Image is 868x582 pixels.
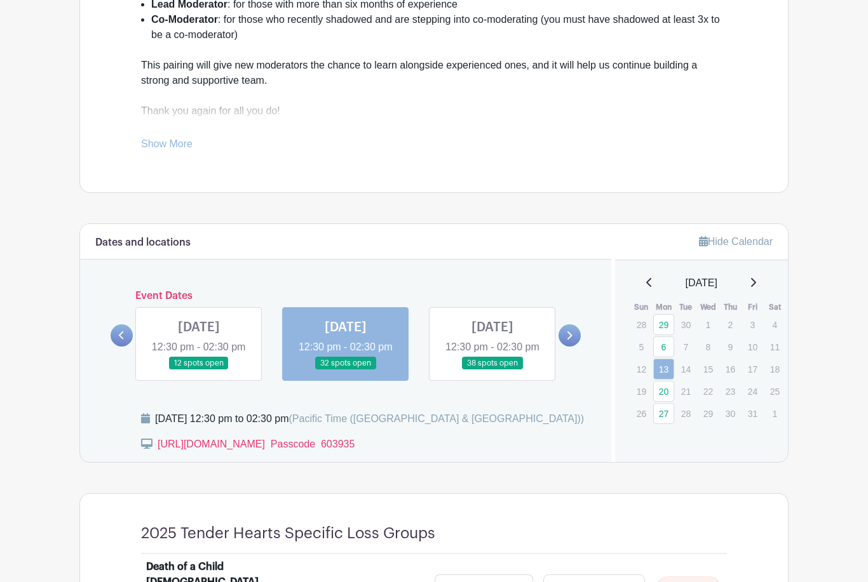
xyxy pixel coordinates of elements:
[698,315,719,335] p: 1
[764,315,785,335] p: 4
[141,139,193,155] a: Show More
[686,276,717,291] span: [DATE]
[698,382,719,402] p: 22
[719,301,742,314] th: Thu
[141,58,727,180] div: This pairing will give new moderators the chance to learn alongside experienced ones, and it will...
[720,382,741,402] p: 23
[720,360,741,380] p: 16
[742,338,763,357] p: 10
[155,412,584,427] div: [DATE] 12:30 pm to 02:30 pm
[653,301,675,314] th: Mon
[675,338,696,357] p: 7
[675,382,696,402] p: 21
[742,382,763,402] p: 24
[698,360,719,380] p: 15
[95,237,191,249] h6: Dates and locations
[151,15,218,25] strong: Co-Moderator
[699,237,773,248] a: Hide Calendar
[653,337,674,358] a: 6
[675,360,696,380] p: 14
[653,381,674,402] a: 20
[764,404,785,424] p: 1
[288,414,584,425] span: (Pacific Time ([GEOGRAPHIC_DATA] & [GEOGRAPHIC_DATA]))
[141,525,435,543] h4: 2025 Tender Hearts Specific Loss Groups
[720,315,741,335] p: 2
[720,338,741,357] p: 9
[631,338,652,357] p: 5
[698,404,719,424] p: 29
[742,315,763,335] p: 3
[631,360,652,380] p: 12
[764,360,785,380] p: 18
[653,404,674,425] a: 27
[675,315,696,335] p: 30
[720,404,741,424] p: 30
[630,301,653,314] th: Sun
[151,13,727,58] li: : for those who recently shadowed and are stepping into co-moderating (you must have shadowed at ...
[764,301,786,314] th: Sat
[631,404,652,424] p: 26
[133,291,559,303] h6: Event Dates
[742,360,763,380] p: 17
[764,338,785,357] p: 11
[764,382,785,402] p: 25
[675,301,697,314] th: Tue
[742,404,763,424] p: 31
[631,382,652,402] p: 19
[653,315,674,336] a: 29
[631,315,652,335] p: 28
[158,439,355,450] a: [URL][DOMAIN_NAME] Passcode 603935
[653,359,674,380] a: 13
[698,338,719,357] p: 8
[675,404,696,424] p: 28
[697,301,719,314] th: Wed
[742,301,764,314] th: Fri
